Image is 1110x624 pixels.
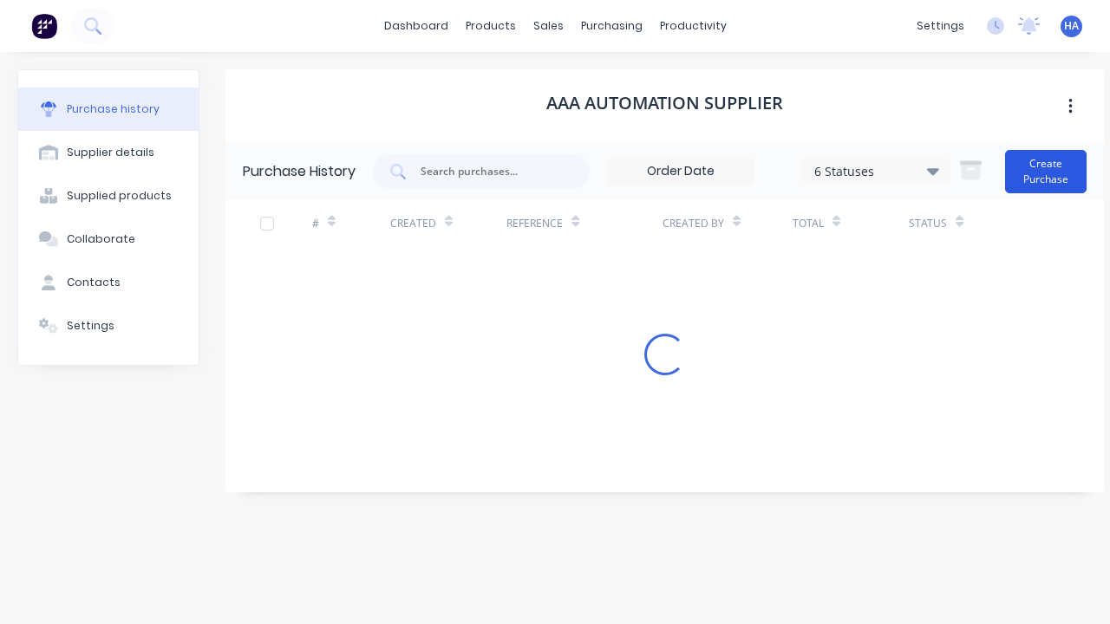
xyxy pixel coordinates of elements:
[18,304,199,348] button: Settings
[67,101,160,117] div: Purchase history
[67,318,114,334] div: Settings
[525,13,572,39] div: sales
[651,13,735,39] div: productivity
[793,216,824,231] div: Total
[375,13,457,39] a: dashboard
[814,161,938,179] div: 6 Statuses
[67,188,172,204] div: Supplied products
[1064,18,1079,34] span: HA
[18,88,199,131] button: Purchase history
[18,218,199,261] button: Collaborate
[546,93,783,114] h1: AAA Automation Supplier
[457,13,525,39] div: products
[312,216,319,231] div: #
[243,161,356,182] div: Purchase History
[506,216,563,231] div: Reference
[67,231,135,247] div: Collaborate
[1005,150,1087,193] button: Create Purchase
[18,261,199,304] button: Contacts
[908,13,973,39] div: settings
[67,275,121,290] div: Contacts
[18,131,199,174] button: Supplier details
[390,216,436,231] div: Created
[31,13,57,39] img: Factory
[67,145,154,160] div: Supplier details
[909,216,947,231] div: Status
[663,216,724,231] div: Created By
[18,174,199,218] button: Supplied products
[419,163,563,180] input: Search purchases...
[608,159,754,185] input: Order Date
[572,13,651,39] div: purchasing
